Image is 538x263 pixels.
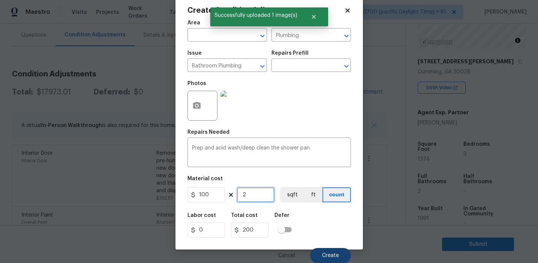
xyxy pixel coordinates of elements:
[257,31,268,41] button: Open
[322,187,351,202] button: count
[187,213,216,218] h5: Labor cost
[310,248,351,263] button: Create
[341,61,352,72] button: Open
[187,130,229,135] h5: Repairs Needed
[266,248,307,263] button: Cancel
[322,253,339,259] span: Create
[278,253,295,259] span: Cancel
[280,187,304,202] button: sqft
[210,7,301,23] span: Successfully uploaded 1 image(s)
[257,61,268,72] button: Open
[301,9,326,24] button: Close
[187,20,200,25] h5: Area
[187,7,344,14] h2: Create Condition Adjustment
[341,31,352,41] button: Open
[271,51,309,56] h5: Repairs Prefill
[304,187,322,202] button: ft
[187,81,206,86] h5: Photos
[274,213,289,218] h5: Defer
[231,213,258,218] h5: Total cost
[192,145,346,161] textarea: Prep and acid wash/deep clean the shower pan.
[187,176,223,181] h5: Material cost
[187,51,202,56] h5: Issue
